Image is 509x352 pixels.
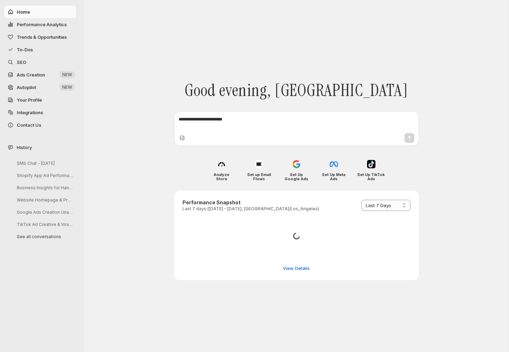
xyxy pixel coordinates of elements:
button: Google Ads Creation Unavailable [11,207,78,218]
span: Ads Creation [17,72,45,78]
span: Integrations [17,110,43,115]
button: Contact Us [4,119,76,131]
span: Trends & Opportunities [17,34,67,40]
span: Autopilot [17,85,36,90]
img: Set Up Meta Ads icon [330,160,338,168]
button: Trends & Opportunities [4,31,76,43]
a: Your Profile [4,94,76,106]
span: History [17,144,32,151]
span: SEO [17,59,26,65]
img: Analyze Store icon [217,160,226,168]
button: Shopify App Ad Performance Analysis [11,170,78,181]
img: Set Up Google Ads icon [292,160,301,168]
button: TikTok Ad Creative & Viral Script [11,219,78,230]
img: Set up Email Flows icon [255,160,263,168]
img: Set Up TikTok Ads icon [367,160,375,168]
span: Contact Us [17,122,41,128]
h4: Set Up Meta Ads [320,173,347,181]
h4: Analyze Store [208,173,235,181]
h3: Performance Snapshot [182,199,319,206]
button: Ads Creation [4,68,76,81]
span: NEW [62,85,72,90]
span: To-Dos [17,47,33,52]
p: Last 7 days ([DATE] - [DATE], [GEOGRAPHIC_DATA]/Los_Angeles) [182,206,319,212]
button: Upload image [179,134,186,141]
span: Your Profile [17,97,42,103]
span: Performance Analytics [17,22,67,27]
button: Performance Analytics [4,18,76,31]
button: See all conversations [11,231,78,242]
a: Integrations [4,106,76,119]
span: Good evening, [GEOGRAPHIC_DATA] [185,80,408,101]
button: View detailed performance [279,263,314,274]
h4: Set Up TikTok Ads [357,173,385,181]
h4: Set up Email Flows [245,173,273,181]
span: NEW [62,72,72,78]
span: View Details [283,265,310,272]
button: To-Dos [4,43,76,56]
a: Autopilot [4,81,76,94]
button: Home [4,6,76,18]
h4: Set Up Google Ads [282,173,310,181]
span: Home [17,9,30,15]
button: Website Homepage & Product Page Audit [11,195,78,205]
a: SEO [4,56,76,68]
button: Business Insights for Handmade Products [11,182,78,193]
button: SMS Chat - [DATE] [11,158,78,169]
